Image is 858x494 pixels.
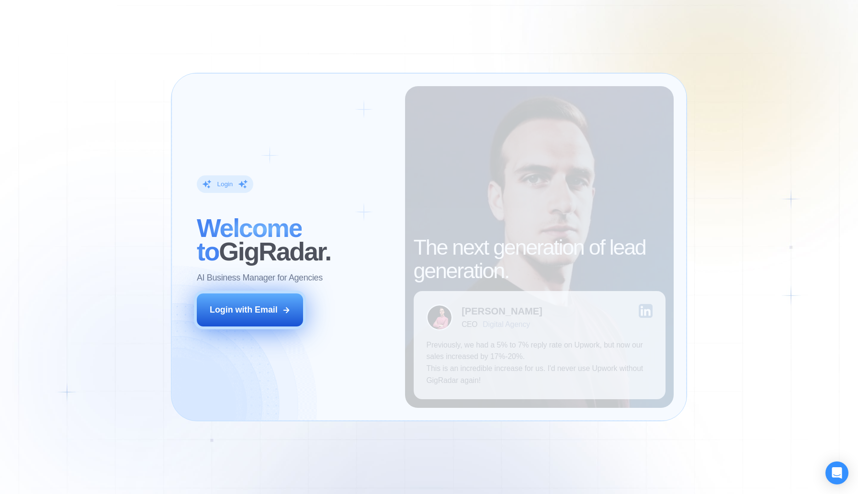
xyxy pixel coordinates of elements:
p: AI Business Manager for Agencies [197,272,323,284]
div: [PERSON_NAME] [462,306,542,316]
div: Login with Email [210,304,278,316]
button: Login with Email [197,293,303,326]
div: CEO [462,320,477,329]
div: Login [217,180,233,188]
span: Welcome to [197,213,302,266]
p: Previously, we had a 5% to 7% reply rate on Upwork, but now our sales increased by 17%-20%. This ... [426,339,652,387]
h2: ‍ GigRadar. [197,216,392,264]
div: Open Intercom Messenger [825,461,848,484]
h2: The next generation of lead generation. [414,236,666,283]
div: Digital Agency [483,320,530,329]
